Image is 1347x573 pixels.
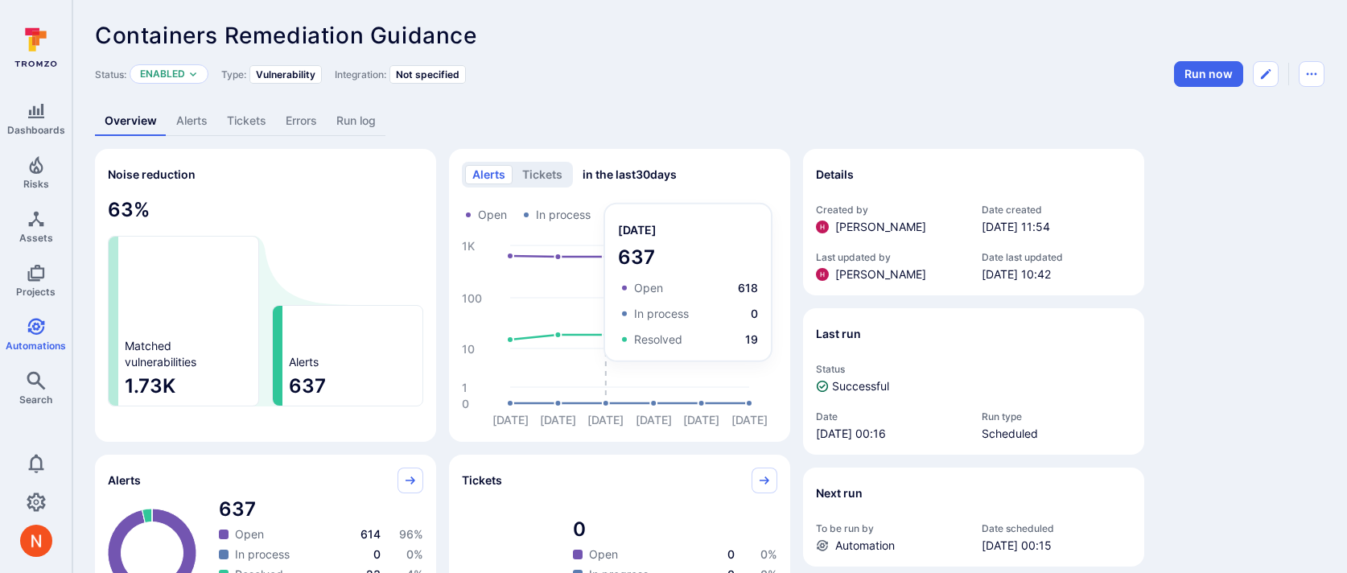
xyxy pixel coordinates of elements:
span: 0 % [760,547,777,561]
span: Dashboards [7,124,65,136]
span: Assets [19,232,53,244]
div: Automation tabs [95,106,1324,136]
span: Date last updated [982,251,1131,263]
span: Not specified [396,68,459,80]
text: 0 [462,397,469,410]
text: [DATE] [683,413,719,427]
span: 0 % [406,547,423,561]
span: [DATE] 00:16 [816,426,966,442]
text: [DATE] [636,413,672,427]
text: 100 [462,291,482,305]
span: Alerts [108,472,141,488]
section: Last run widget [803,308,1144,455]
span: 637 [289,373,416,399]
span: Date scheduled [982,522,1131,534]
img: ACg8ocIprwjrgDQnDsNSk9Ghn5p5-B8DpAKWoJ5Gi9syOE4K59tr4Q=s96-c [20,525,52,557]
span: [PERSON_NAME] [835,219,926,235]
span: Type: [221,68,246,80]
div: Alerts/Tickets trend [449,149,790,442]
span: [DATE] 11:54 [982,219,1131,235]
div: Harshil Parikh [816,268,829,281]
text: [DATE] [492,413,529,427]
a: Alerts [167,106,217,136]
span: Automations [6,340,66,352]
span: Risks [23,178,49,190]
span: Status [816,363,1131,375]
span: Last updated by [816,251,966,263]
a: Errors [276,106,327,136]
span: Automation [835,538,895,554]
span: In process [235,546,290,563]
div: Neeren Patki [20,525,52,557]
a: Overview [95,106,167,136]
button: Expand dropdown [188,69,198,79]
span: Date [816,410,966,423]
button: Edit automation [1253,61,1279,87]
span: total [219,497,423,522]
span: Projects [16,286,56,298]
span: Alerts [289,354,319,370]
span: In process [536,207,591,223]
div: Vulnerability [249,65,322,84]
span: Open [478,207,507,223]
a: Tickets [217,106,276,136]
button: Enabled [140,68,185,80]
span: 0 [727,547,735,561]
span: To be run by [816,522,966,534]
span: Status: [95,68,126,80]
text: 1 [462,381,468,394]
button: alerts [465,165,513,184]
button: Run automation [1174,61,1243,87]
h2: Next run [816,485,863,501]
span: Successful [832,378,889,394]
text: [DATE] [587,413,624,427]
span: Open [235,526,264,542]
span: total [573,517,777,542]
button: tickets [515,165,570,184]
span: 0 [373,547,381,561]
span: 63 % [108,197,423,223]
span: Scheduled [982,426,1131,442]
span: Created by [816,204,966,216]
span: 96 % [399,527,423,541]
span: Search [19,394,52,406]
section: Next run widget [803,468,1144,567]
text: [DATE] [540,413,576,427]
text: 1K [462,239,475,253]
span: 1.73K [125,373,252,399]
span: Containers Remediation Guidance [95,22,477,49]
section: Details widget [803,149,1144,295]
a: Run log [327,106,385,136]
span: Date created [982,204,1131,216]
span: Noise reduction [108,167,196,181]
span: Open [589,546,618,563]
span: in the last 30 days [583,167,677,183]
span: [PERSON_NAME] [835,266,926,282]
text: 10 [462,342,475,356]
span: [DATE] 10:42 [982,266,1131,282]
span: 614 [360,527,381,541]
span: Tickets [462,472,502,488]
span: Run type [982,410,1131,423]
span: [DATE] 00:15 [982,538,1131,554]
button: Automation menu [1299,61,1324,87]
img: ACg8ocKzQzwPSwOZT_k9C736TfcBpCStqIZdMR9gXOhJgTaH9y_tsw=s96-c [816,268,829,281]
h2: Details [816,167,854,183]
div: Harshil Parikh [816,221,829,233]
span: Integration: [335,68,386,80]
text: [DATE] [731,413,768,427]
h2: Last run [816,326,861,342]
span: Matched vulnerabilities [125,338,196,370]
img: ACg8ocKzQzwPSwOZT_k9C736TfcBpCStqIZdMR9gXOhJgTaH9y_tsw=s96-c [816,221,829,233]
span: Resolved [620,207,668,223]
